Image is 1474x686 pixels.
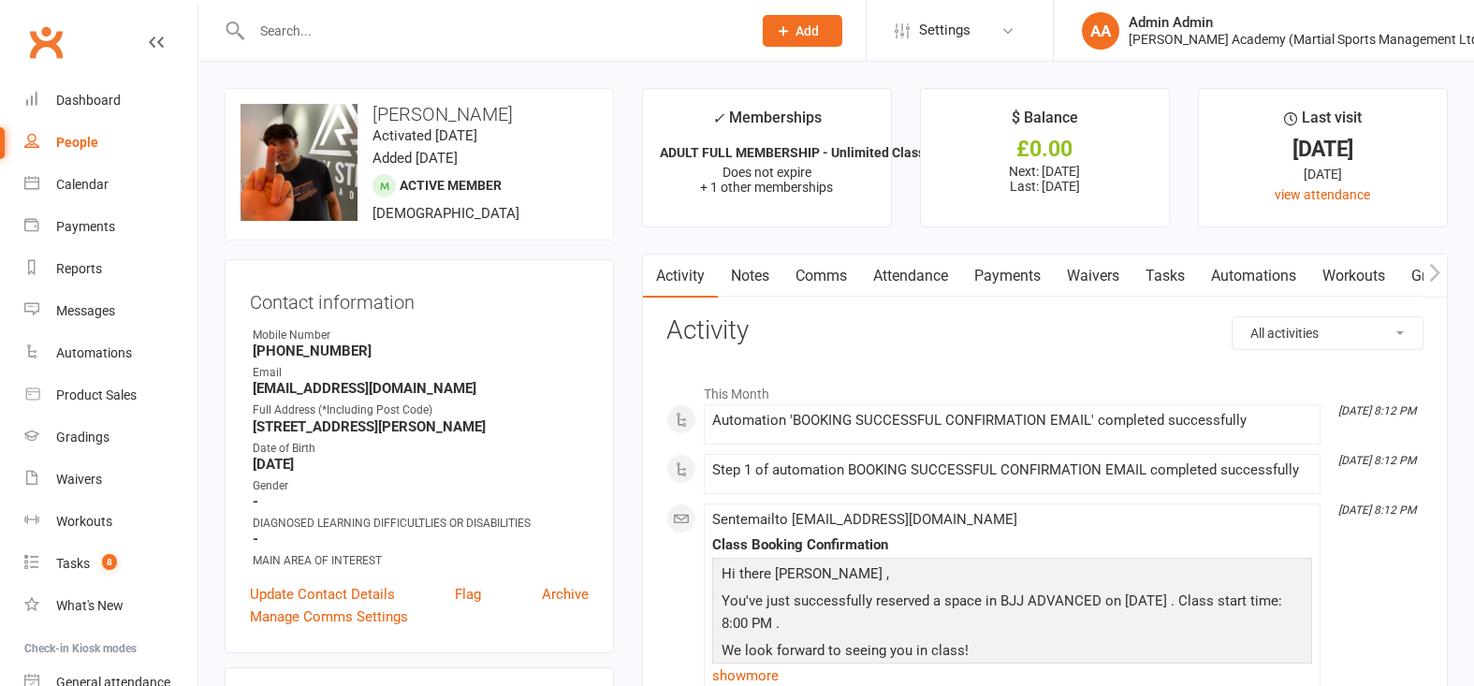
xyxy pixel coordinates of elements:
span: [DEMOGRAPHIC_DATA] [372,205,519,222]
a: Flag [455,583,481,606]
strong: [PHONE_NUMBER] [253,343,589,359]
div: £0.00 [938,139,1152,159]
a: Reports [24,248,197,290]
div: Date of Birth [253,440,589,458]
div: People [56,135,98,150]
p: We look forward to seeing you in class! [717,639,1307,666]
a: People [24,122,197,164]
span: Settings [919,9,971,51]
i: [DATE] 8:12 PM [1338,504,1416,517]
a: Payments [961,255,1054,298]
a: Comms [782,255,860,298]
a: What's New [24,585,197,627]
a: Attendance [860,255,961,298]
input: Search... [246,18,738,44]
div: Waivers [56,472,102,487]
span: Sent email to [EMAIL_ADDRESS][DOMAIN_NAME] [712,511,1017,528]
div: Automation 'BOOKING SUCCESSFUL CONFIRMATION EMAIL' completed successfully [712,413,1312,429]
div: Class Booking Confirmation [712,537,1312,553]
div: Memberships [712,106,822,140]
a: Automations [1198,255,1309,298]
a: Messages [24,290,197,332]
i: [DATE] 8:12 PM [1338,454,1416,467]
a: Update Contact Details [250,583,395,606]
div: Last visit [1284,106,1362,139]
div: Reports [56,261,102,276]
span: + 1 other memberships [700,180,833,195]
div: Messages [56,303,115,318]
a: Payments [24,206,197,248]
strong: - [253,493,589,510]
i: ✓ [712,109,724,127]
h3: [PERSON_NAME] [241,104,598,124]
strong: [DATE] [253,456,589,473]
a: Workouts [1309,255,1398,298]
div: Email [253,364,589,382]
a: Manage Comms Settings [250,606,408,628]
div: DIAGNOSED LEARNING DIFFICULTLIES OR DISABILITIES [253,515,589,533]
div: What's New [56,598,124,613]
a: Waivers [1054,255,1132,298]
a: Automations [24,332,197,374]
p: You've just successfully reserved a space in BJJ ADVANCED on [DATE] . Class start time: 8:00 PM . [717,590,1307,639]
a: Clubworx [22,19,69,66]
div: Mobile Number [253,327,589,344]
strong: [EMAIL_ADDRESS][DOMAIN_NAME] [253,380,589,397]
p: Hi there [PERSON_NAME] , [717,562,1307,590]
div: [DATE] [1216,139,1430,159]
a: Activity [643,255,718,298]
p: Next: [DATE] Last: [DATE] [938,164,1152,194]
div: Gender [253,477,589,495]
div: MAIN AREA OF INTEREST [253,552,589,570]
a: Notes [718,255,782,298]
div: Workouts [56,514,112,529]
a: Product Sales [24,374,197,416]
div: Tasks [56,556,90,571]
img: image1748953823.png [241,104,358,221]
span: Add [795,23,819,38]
a: Tasks [1132,255,1198,298]
div: [DATE] [1216,164,1430,184]
span: Does not expire [722,165,811,180]
div: Payments [56,219,115,234]
span: 8 [102,554,117,570]
h3: Contact information [250,285,589,313]
div: Dashboard [56,93,121,108]
div: AA [1082,12,1119,50]
span: Active member [400,178,502,193]
a: Dashboard [24,80,197,122]
a: Tasks 8 [24,543,197,585]
strong: ADULT FULL MEMBERSHIP - Unlimited Classes [660,145,939,160]
div: Gradings [56,430,109,445]
time: Added [DATE] [372,150,458,167]
div: Full Address (*Including Post Code) [253,401,589,419]
a: Workouts [24,501,197,543]
time: Activated [DATE] [372,127,477,144]
strong: [STREET_ADDRESS][PERSON_NAME] [253,418,589,435]
a: Gradings [24,416,197,459]
h3: Activity [666,316,1423,345]
a: Archive [542,583,589,606]
li: This Month [666,374,1423,404]
i: [DATE] 8:12 PM [1338,404,1416,417]
div: Step 1 of automation BOOKING SUCCESSFUL CONFIRMATION EMAIL completed successfully [712,462,1312,478]
button: Add [763,15,842,47]
strong: - [253,531,589,547]
div: Calendar [56,177,109,192]
a: view attendance [1275,187,1370,202]
div: $ Balance [1012,106,1078,139]
div: Automations [56,345,132,360]
a: Calendar [24,164,197,206]
a: Waivers [24,459,197,501]
div: Product Sales [56,387,137,402]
